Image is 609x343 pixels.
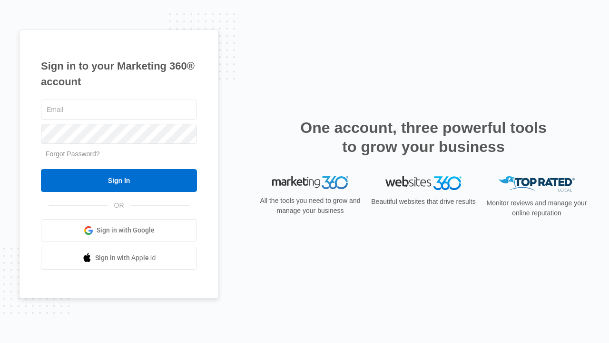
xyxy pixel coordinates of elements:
[370,197,477,207] p: Beautiful websites that drive results
[272,176,348,190] img: Marketing 360
[41,219,197,242] a: Sign in with Google
[483,198,590,218] p: Monitor reviews and manage your online reputation
[108,201,131,211] span: OR
[97,225,155,235] span: Sign in with Google
[46,150,100,158] a: Forgot Password?
[95,253,156,263] span: Sign in with Apple Id
[297,118,550,156] h2: One account, three powerful tools to grow your business
[257,196,363,216] p: All the tools you need to grow and manage your business
[499,176,575,192] img: Top Rated Local
[41,58,197,90] h1: Sign in to your Marketing 360® account
[41,169,197,192] input: Sign In
[41,100,197,120] input: Email
[385,176,462,190] img: Websites 360
[41,247,197,270] a: Sign in with Apple Id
